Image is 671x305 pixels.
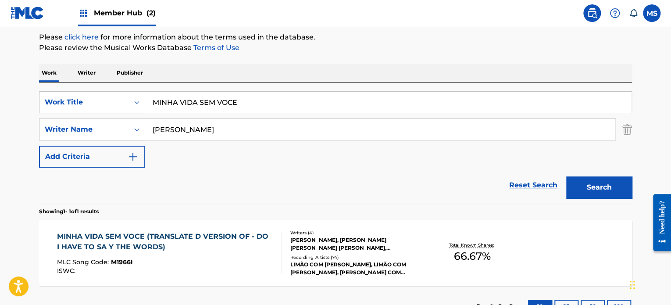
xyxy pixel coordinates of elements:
[146,9,156,17] span: (2)
[39,208,99,215] p: Showing 1 - 1 of 1 results
[11,7,44,19] img: MLC Logo
[454,248,491,264] span: 66.67 %
[128,151,138,162] img: 9d2ae6d4665cec9f34b9.svg
[587,8,597,18] img: search
[290,254,423,261] div: Recording Artists ( 74 )
[39,43,632,53] p: Please review the Musical Works Database
[566,176,632,198] button: Search
[111,258,133,266] span: M1966I
[78,8,89,18] img: Top Rightsholders
[57,258,111,266] span: MLC Song Code :
[583,4,601,22] a: Public Search
[627,263,671,305] iframe: Chat Widget
[192,43,239,52] a: Terms of Use
[75,64,98,82] p: Writer
[449,242,496,248] p: Total Known Shares:
[64,33,99,41] a: click here
[39,146,145,168] button: Add Criteria
[45,97,124,108] div: Work Title
[39,32,632,43] p: Please for more information about the terms used in the database.
[606,4,624,22] div: Help
[39,91,632,203] form: Search Form
[94,8,156,18] span: Member Hub
[57,231,275,252] div: MINHA VIDA SEM VOCE (TRANSLATE D VERSION OF - DO I HAVE TO SA Y THE WORDS)
[114,64,146,82] p: Publisher
[646,187,671,258] iframe: Resource Center
[39,220,632,286] a: MINHA VIDA SEM VOCE (TRANSLATE D VERSION OF - DO I HAVE TO SA Y THE WORDS)MLC Song Code:M1966IISW...
[622,118,632,140] img: Delete Criterion
[643,4,660,22] div: User Menu
[57,267,78,275] span: ISWC :
[630,272,635,298] div: Drag
[45,124,124,135] div: Writer Name
[610,8,620,18] img: help
[290,261,423,276] div: LIMÃO COM [PERSON_NAME], LIMÃO COM [PERSON_NAME], [PERSON_NAME] COM [PERSON_NAME], [PERSON_NAME],...
[629,9,638,18] div: Notifications
[290,230,423,236] div: Writers ( 4 )
[505,176,562,195] a: Reset Search
[290,236,423,252] div: [PERSON_NAME], [PERSON_NAME] [PERSON_NAME] [PERSON_NAME], [PERSON_NAME]
[39,64,59,82] p: Work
